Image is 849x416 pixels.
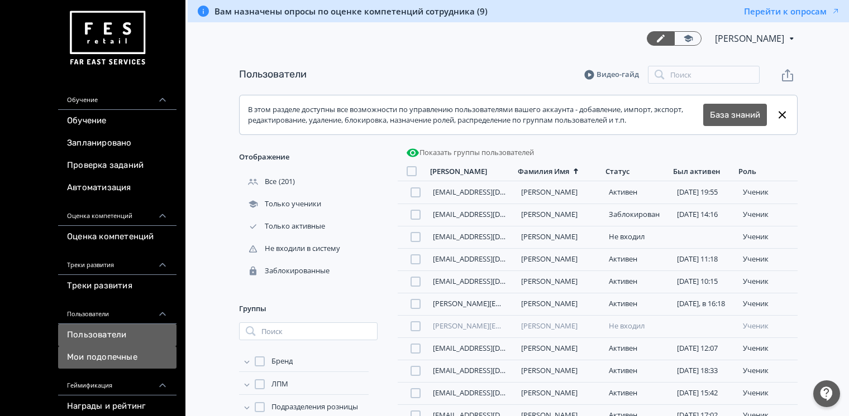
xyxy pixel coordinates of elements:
a: [EMAIL_ADDRESS][DOMAIN_NAME] [433,365,551,375]
div: [DATE] 11:18 [677,255,734,264]
a: Пользователи [239,68,307,80]
div: [DATE] 12:07 [677,344,734,353]
div: (201) [239,171,378,193]
span: Вам назначены опросы по оценке компетенций сотрудника (9) [214,6,488,17]
div: Активен [609,188,666,197]
div: [DATE] 18:33 [677,366,734,375]
div: Активен [609,389,666,398]
a: [EMAIL_ADDRESS][DOMAIN_NAME] [433,231,551,241]
a: [PERSON_NAME][EMAIL_ADDRESS][DOMAIN_NAME] [433,321,607,331]
div: Статус [605,167,629,176]
a: Пользователи [58,324,177,346]
a: [PERSON_NAME] [521,254,578,264]
div: ученик [743,366,793,375]
span: Павел Дурандин [715,32,786,45]
div: Оценка компетенций [58,199,177,226]
span: Бренд [271,356,293,367]
a: Переключиться в режим ученика [674,31,702,46]
div: Только ученики [239,199,323,209]
div: ученик [743,299,793,308]
a: Оценка компетенций [58,226,177,248]
div: Активен [609,277,666,286]
a: Проверка заданий [58,154,177,177]
div: Активен [609,366,666,375]
a: Обучение [58,110,177,132]
button: Перейти к опросам [744,6,840,17]
div: ученик [743,322,793,331]
a: База знаний [710,109,760,122]
a: Автоматизация [58,177,177,199]
div: [PERSON_NAME] [430,167,487,176]
a: [EMAIL_ADDRESS][DOMAIN_NAME] [433,343,551,353]
span: ЛПМ [271,379,288,390]
div: Геймификация [58,369,177,395]
div: ученик [743,188,793,197]
div: ученик [743,210,793,219]
div: Не входил [609,322,666,331]
a: [PERSON_NAME] [521,365,578,375]
div: [DATE] 14:16 [677,210,734,219]
div: ученик [743,277,793,286]
div: [DATE], в 16:18 [677,299,734,308]
div: Пользователи [58,297,177,324]
div: [DATE] 19:55 [677,188,734,197]
a: Треки развития [58,275,177,297]
div: Обучение [58,83,177,110]
div: [DATE] 10:15 [677,277,734,286]
div: Группы [239,296,378,322]
div: Активен [609,299,666,308]
div: ученик [743,233,793,241]
div: В этом разделе доступны все возможности по управлению пользователями вашего аккаунта - добавление... [248,104,703,126]
div: Не входил [609,233,666,241]
img: https://files.teachbase.ru/system/account/57463/logo/medium-936fc5084dd2c598f50a98b9cbe0469a.png [67,7,147,70]
a: [PERSON_NAME] [521,187,578,197]
button: Показать группы пользователей [404,144,536,162]
a: [EMAIL_ADDRESS][DOMAIN_NAME] [433,254,551,264]
div: [DATE] 15:42 [677,389,734,398]
a: [EMAIL_ADDRESS][DOMAIN_NAME] [433,187,551,197]
a: [PERSON_NAME] [521,298,578,308]
div: ученик [743,255,793,264]
div: Заблокированные [239,266,332,276]
div: Все [239,177,279,187]
svg: Экспорт пользователей файлом [781,69,794,82]
div: Активен [609,255,666,264]
a: [EMAIL_ADDRESS][DOMAIN_NAME] [433,388,551,398]
a: [PERSON_NAME] [521,321,578,331]
div: Роль [738,167,756,176]
div: Отображение [239,144,378,171]
a: Запланировано [58,132,177,154]
div: Фамилия Имя [518,167,569,176]
button: База знаний [703,104,767,126]
a: [EMAIL_ADDRESS][DOMAIN_NAME] [433,276,551,286]
a: [PERSON_NAME] [521,343,578,353]
div: ученик [743,389,793,398]
div: Активен [609,344,666,353]
a: [PERSON_NAME] [521,276,578,286]
span: Подразделения розницы [271,402,358,413]
a: [PERSON_NAME] [521,388,578,398]
a: Мои подопечные [58,346,177,369]
div: ученик [743,344,793,353]
a: [PERSON_NAME] [521,231,578,241]
div: Не входили в систему [239,244,342,254]
a: [EMAIL_ADDRESS][DOMAIN_NAME] [433,209,551,219]
div: Треки развития [58,248,177,275]
div: Был активен [673,167,720,176]
div: Только активные [239,221,327,231]
a: [PERSON_NAME] [521,209,578,219]
a: Видео-гайд [584,69,639,80]
a: [PERSON_NAME][EMAIL_ADDRESS][DOMAIN_NAME] [433,298,607,308]
div: Заблокирован [609,210,666,219]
